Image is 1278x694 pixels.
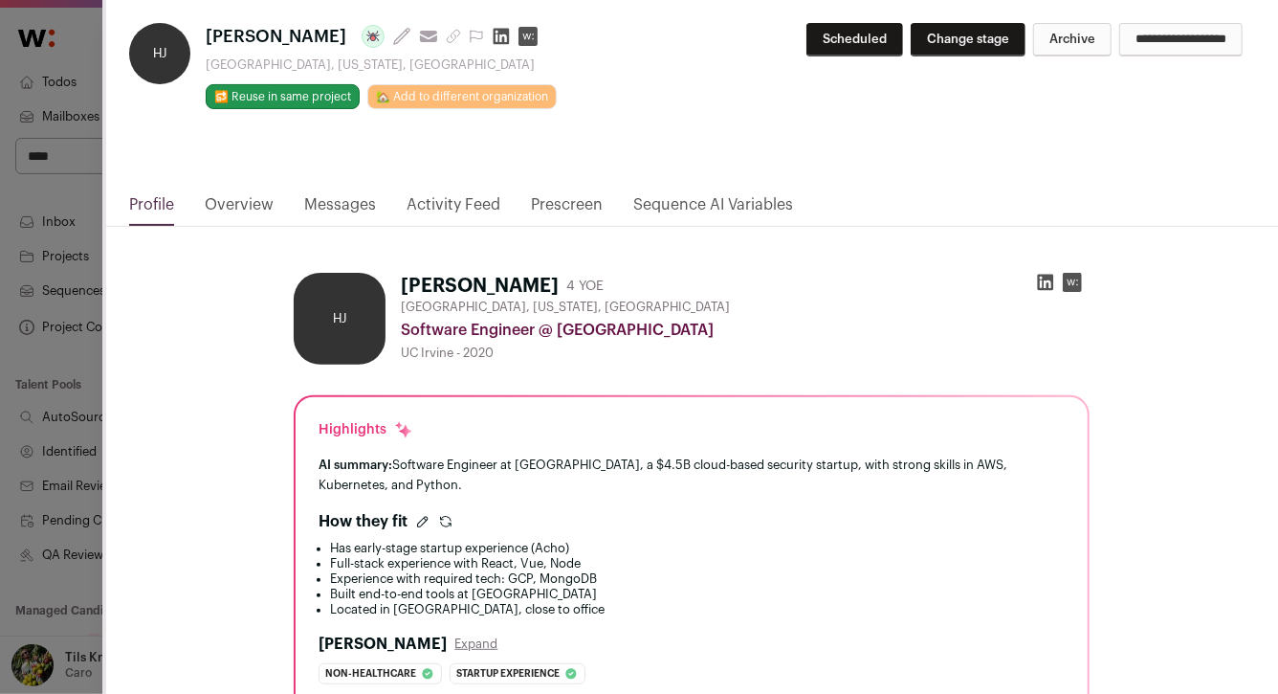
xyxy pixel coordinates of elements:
h2: How they fit [319,510,408,533]
div: Software Engineer @ [GEOGRAPHIC_DATA] [401,319,1090,342]
button: Archive [1033,23,1112,56]
div: UC Irvine - 2020 [401,346,1090,361]
div: Software Engineer at [GEOGRAPHIC_DATA], a $4.5B cloud-based security startup, with strong skills ... [319,455,1065,495]
a: Profile [129,193,174,226]
li: Has early-stage startup experience (Acho) [330,541,1065,556]
span: Startup experience [456,664,560,683]
a: Sequence AI Variables [633,193,793,226]
span: Non-healthcare [325,664,416,683]
div: HJ [294,273,386,365]
span: AI summary: [319,459,392,471]
a: Messages [304,193,376,226]
div: HJ [129,23,190,84]
button: 🔂 Reuse in same project [206,84,360,109]
a: Prescreen [531,193,603,226]
li: Located in [GEOGRAPHIC_DATA], close to office [330,602,1065,617]
li: Experience with required tech: GCP, MongoDB [330,571,1065,587]
div: [GEOGRAPHIC_DATA], [US_STATE], [GEOGRAPHIC_DATA] [206,57,557,73]
a: Overview [205,193,274,226]
h2: [PERSON_NAME] [319,633,447,656]
div: 4 YOE [566,277,604,296]
a: Activity Feed [407,193,500,226]
li: Built end-to-end tools at [GEOGRAPHIC_DATA] [330,587,1065,602]
h1: [PERSON_NAME] [401,273,559,300]
span: [PERSON_NAME] [206,23,346,50]
button: Scheduled [806,23,903,56]
div: Highlights [319,420,413,439]
button: Expand [454,637,497,652]
span: [GEOGRAPHIC_DATA], [US_STATE], [GEOGRAPHIC_DATA] [401,300,730,315]
a: 🏡 Add to different organization [367,84,557,109]
li: Full-stack experience with React, Vue, Node [330,556,1065,571]
button: Change stage [911,23,1025,56]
